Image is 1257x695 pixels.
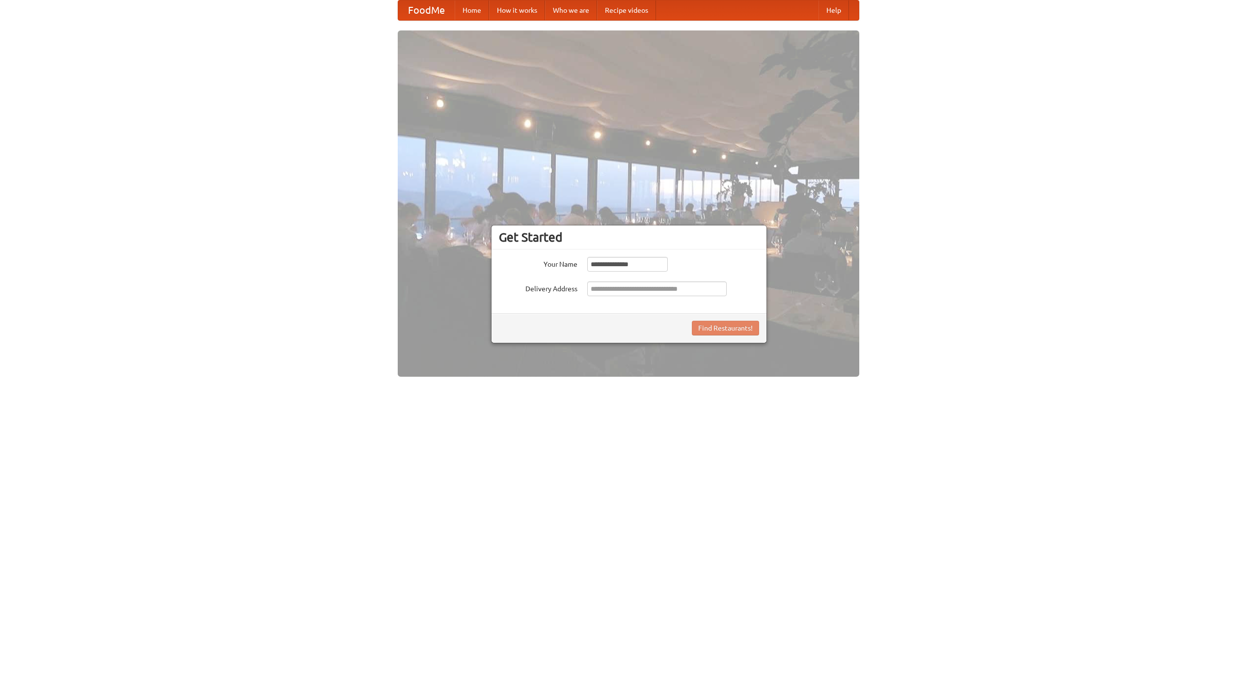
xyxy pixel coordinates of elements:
a: Help [819,0,849,20]
a: How it works [489,0,545,20]
label: Delivery Address [499,281,577,294]
a: Home [455,0,489,20]
h3: Get Started [499,230,759,245]
label: Your Name [499,257,577,269]
a: Recipe videos [597,0,656,20]
a: FoodMe [398,0,455,20]
button: Find Restaurants! [692,321,759,335]
a: Who we are [545,0,597,20]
